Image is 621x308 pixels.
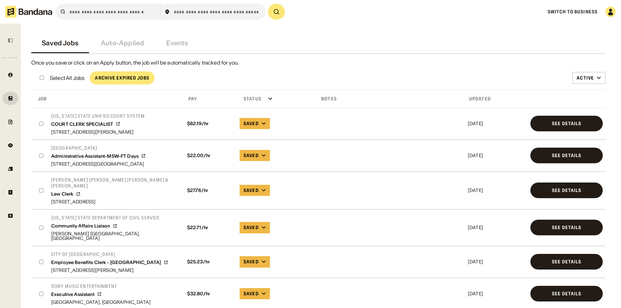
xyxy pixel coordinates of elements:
a: City of [GEOGRAPHIC_DATA]Employee Benefits Clerk - [GEOGRAPHIC_DATA][STREET_ADDRESS][PERSON_NAME] [51,251,168,272]
div: $ 27.76 /hr [185,188,234,193]
div: [DATE] [468,153,525,158]
div: Sony Music Entertainment [51,283,151,289]
div: [GEOGRAPHIC_DATA], [GEOGRAPHIC_DATA] [51,300,151,304]
div: [PERSON_NAME] [PERSON_NAME] [PERSON_NAME] & [PERSON_NAME] [51,177,177,189]
div: Click toggle to sort ascending [316,94,464,104]
div: Administrative Assistant-MSW-FT Days [51,154,139,159]
a: Sony Music EntertainmentExecutive Assistant[GEOGRAPHIC_DATA], [GEOGRAPHIC_DATA] [51,283,151,304]
a: [US_STATE] State Department of Civil ServiceCommunity Affairs Liaison[PERSON_NAME] [GEOGRAPHIC_DA... [51,215,177,241]
div: [DATE] [468,225,525,230]
div: [DATE] [468,188,525,193]
div: [PERSON_NAME] [GEOGRAPHIC_DATA], [GEOGRAPHIC_DATA] [51,231,177,241]
div: $ 22.00 /hr [185,153,234,158]
div: See Details [552,225,581,230]
div: [GEOGRAPHIC_DATA] [51,145,146,151]
div: $ 32.80 /hr [185,291,234,297]
div: Click toggle to sort descending [466,94,526,104]
div: City of [GEOGRAPHIC_DATA] [51,251,168,257]
div: Job [33,96,47,102]
div: [STREET_ADDRESS] [51,199,177,204]
a: Switch to Business [548,9,598,15]
div: [US_STATE] State Department of Civil Service [51,215,177,221]
a: [PERSON_NAME] [PERSON_NAME] [PERSON_NAME] & [PERSON_NAME]Law Clerk[STREET_ADDRESS] [51,177,177,204]
div: Archive Expired Jobs [95,76,149,80]
div: [US_STATE] State Unified Court System [51,113,145,119]
div: Once you save or click on an Apply button, the job will be automatically tracked for you. [31,59,605,66]
div: See Details [552,259,581,264]
div: [DATE] [468,121,525,126]
div: Saved [244,121,259,126]
div: Select All Jobs [50,75,84,81]
div: Saved Jobs [42,39,79,47]
div: [DATE] [468,291,525,296]
div: Notes [316,96,337,102]
div: $ 62.19 /hr [185,121,234,126]
div: Saved [244,187,259,193]
div: [STREET_ADDRESS][PERSON_NAME] [51,268,168,272]
div: [STREET_ADDRESS][GEOGRAPHIC_DATA] [51,162,146,166]
div: $ 25.23 /hr [185,259,234,265]
div: [STREET_ADDRESS][PERSON_NAME] [51,130,145,134]
div: Employee Benefits Clerk - [GEOGRAPHIC_DATA] [51,260,161,265]
div: See Details [552,291,581,296]
div: Events [166,39,188,47]
div: Click toggle to sort descending [33,94,181,104]
div: Active [577,75,594,81]
div: Saved [244,259,259,265]
div: [DATE] [468,259,525,264]
div: Community Affairs Liaison [51,223,110,229]
a: [US_STATE] State Unified Court SystemCOURT CLERK SPECIALIST[STREET_ADDRESS][PERSON_NAME] [51,113,145,134]
div: Click toggle to sort ascending [183,94,236,104]
div: Click toggle to sort ascending [238,94,313,104]
div: Saved [244,225,259,230]
div: Executive Assistant [51,292,95,297]
div: Law Clerk [51,191,73,197]
div: Pay [183,96,197,102]
div: $ 22.71 /hr [185,225,234,230]
div: COURT CLERK SPECIALIST [51,122,113,127]
div: Saved [244,291,259,297]
div: See Details [552,153,581,158]
div: Updated [466,96,491,102]
div: See Details [552,188,581,193]
div: Auto-Applied [101,39,144,47]
img: Bandana logotype [5,6,52,18]
div: See Details [552,121,581,126]
div: Saved [244,153,259,158]
div: Status [238,96,261,102]
a: [GEOGRAPHIC_DATA]Administrative Assistant-MSW-FT Days[STREET_ADDRESS][GEOGRAPHIC_DATA] [51,145,146,166]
